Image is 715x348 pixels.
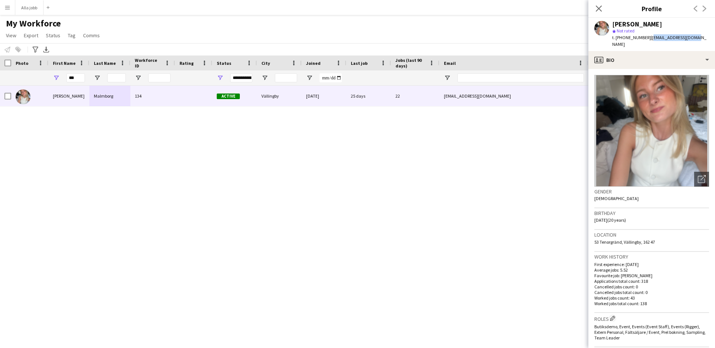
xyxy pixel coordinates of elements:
[306,60,321,66] span: Joined
[594,231,709,238] h3: Location
[43,31,63,40] a: Status
[588,4,715,13] h3: Profile
[444,75,451,81] button: Open Filter Menu
[391,86,439,106] div: 22
[179,60,194,66] span: Rating
[594,210,709,216] h3: Birthday
[594,301,709,306] p: Worked jobs total count: 138
[53,60,76,66] span: First Name
[94,60,116,66] span: Last Name
[594,324,706,341] span: Butiksdemo, Event, Events (Event Staff), Events (Rigger), Extern Personal, Fältsäljare / Event, P...
[594,239,655,245] span: 53 Tenorgränd, Vällingby, 162 47
[594,75,709,187] img: Crew avatar or photo
[594,278,709,284] p: Applications total count: 318
[261,60,270,66] span: City
[594,196,639,201] span: [DEMOGRAPHIC_DATA]
[395,57,426,69] span: Jobs (last 90 days)
[6,18,61,29] span: My Workforce
[89,86,130,106] div: Malmborg
[594,262,709,267] p: First experience: [DATE]
[444,60,456,66] span: Email
[21,31,41,40] a: Export
[130,86,175,106] div: 134
[594,267,709,273] p: Average jobs: 5.52
[217,75,223,81] button: Open Filter Menu
[65,31,79,40] a: Tag
[594,188,709,195] h3: Gender
[83,32,100,39] span: Comms
[306,75,313,81] button: Open Filter Menu
[217,60,231,66] span: Status
[46,32,60,39] span: Status
[148,73,171,82] input: Workforce ID Filter Input
[31,45,40,54] app-action-btn: Advanced filters
[66,73,85,82] input: First Name Filter Input
[3,31,19,40] a: View
[15,0,44,15] button: Alla jobb
[24,32,38,39] span: Export
[107,73,126,82] input: Last Name Filter Input
[16,60,28,66] span: Photo
[594,314,709,322] h3: Roles
[594,217,626,223] span: [DATE] (20 years)
[594,284,709,290] p: Cancelled jobs count: 0
[302,86,346,106] div: [DATE]
[594,290,709,295] p: Cancelled jobs total count: 0
[94,75,101,81] button: Open Filter Menu
[457,73,584,82] input: Email Filter Input
[612,21,662,28] div: [PERSON_NAME]
[135,57,162,69] span: Workforce ID
[80,31,103,40] a: Comms
[217,94,240,99] span: Active
[439,86,588,106] div: [EMAIL_ADDRESS][DOMAIN_NAME]
[351,60,368,66] span: Last job
[275,73,297,82] input: City Filter Input
[48,86,89,106] div: [PERSON_NAME]
[612,35,706,47] span: | [EMAIL_ADDRESS][DOMAIN_NAME]
[594,273,709,278] p: Favourite job: [PERSON_NAME]
[257,86,302,106] div: Vällingby
[261,75,268,81] button: Open Filter Menu
[42,45,51,54] app-action-btn: Export XLSX
[588,51,715,69] div: Bio
[320,73,342,82] input: Joined Filter Input
[694,172,709,187] div: Open photos pop-in
[617,28,635,34] span: Not rated
[6,32,16,39] span: View
[346,86,391,106] div: 25 days
[612,35,651,40] span: t. [PHONE_NUMBER]
[594,253,709,260] h3: Work history
[16,89,31,104] img: Ida Malmborg
[135,75,142,81] button: Open Filter Menu
[53,75,60,81] button: Open Filter Menu
[68,32,76,39] span: Tag
[594,295,709,301] p: Worked jobs count: 43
